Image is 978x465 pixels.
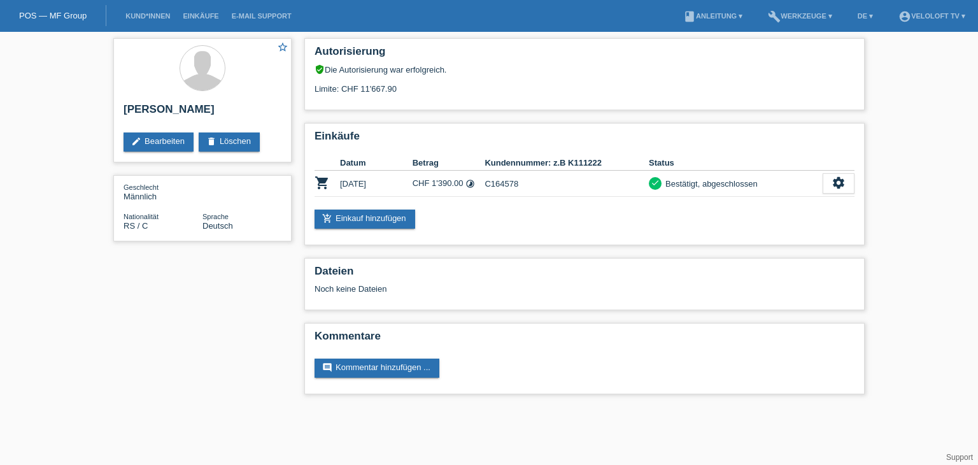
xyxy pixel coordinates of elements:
a: E-Mail Support [225,12,298,20]
div: Die Autorisierung war erfolgreich. [315,64,854,75]
i: check [651,178,660,187]
div: Limite: CHF 11'667.90 [315,75,854,94]
td: C164578 [485,171,649,197]
a: POS — MF Group [19,11,87,20]
a: commentKommentar hinzufügen ... [315,359,439,378]
th: Status [649,155,823,171]
i: star_border [277,41,288,53]
th: Betrag [413,155,485,171]
i: edit [131,136,141,147]
a: Einkäufe [176,12,225,20]
i: delete [206,136,216,147]
span: Geschlecht [124,183,159,191]
td: CHF 1'390.00 [413,171,485,197]
span: Nationalität [124,213,159,220]
h2: Einkäufe [315,130,854,149]
a: star_border [277,41,288,55]
a: add_shopping_cartEinkauf hinzufügen [315,210,415,229]
h2: Kommentare [315,330,854,349]
th: Kundennummer: z.B K111222 [485,155,649,171]
div: Noch keine Dateien [315,284,704,294]
h2: Dateien [315,265,854,284]
i: book [683,10,696,23]
h2: Autorisierung [315,45,854,64]
a: deleteLöschen [199,132,260,152]
a: DE ▾ [851,12,879,20]
i: build [768,10,781,23]
i: verified_user [315,64,325,75]
i: POSP00026122 [315,175,330,190]
span: Serbien / C / 30.09.2001 [124,221,148,231]
a: Kund*innen [119,12,176,20]
th: Datum [340,155,413,171]
a: bookAnleitung ▾ [677,12,749,20]
a: editBearbeiten [124,132,194,152]
a: account_circleVeloLoft TV ▾ [892,12,972,20]
i: add_shopping_cart [322,213,332,224]
span: Deutsch [202,221,233,231]
h2: [PERSON_NAME] [124,103,281,122]
i: settings [832,176,846,190]
div: Bestätigt, abgeschlossen [662,177,758,190]
td: [DATE] [340,171,413,197]
i: Fixe Raten (24 Raten) [465,179,475,189]
a: Support [946,453,973,462]
i: account_circle [898,10,911,23]
div: Männlich [124,182,202,201]
a: buildWerkzeuge ▾ [762,12,839,20]
i: comment [322,362,332,373]
span: Sprache [202,213,229,220]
